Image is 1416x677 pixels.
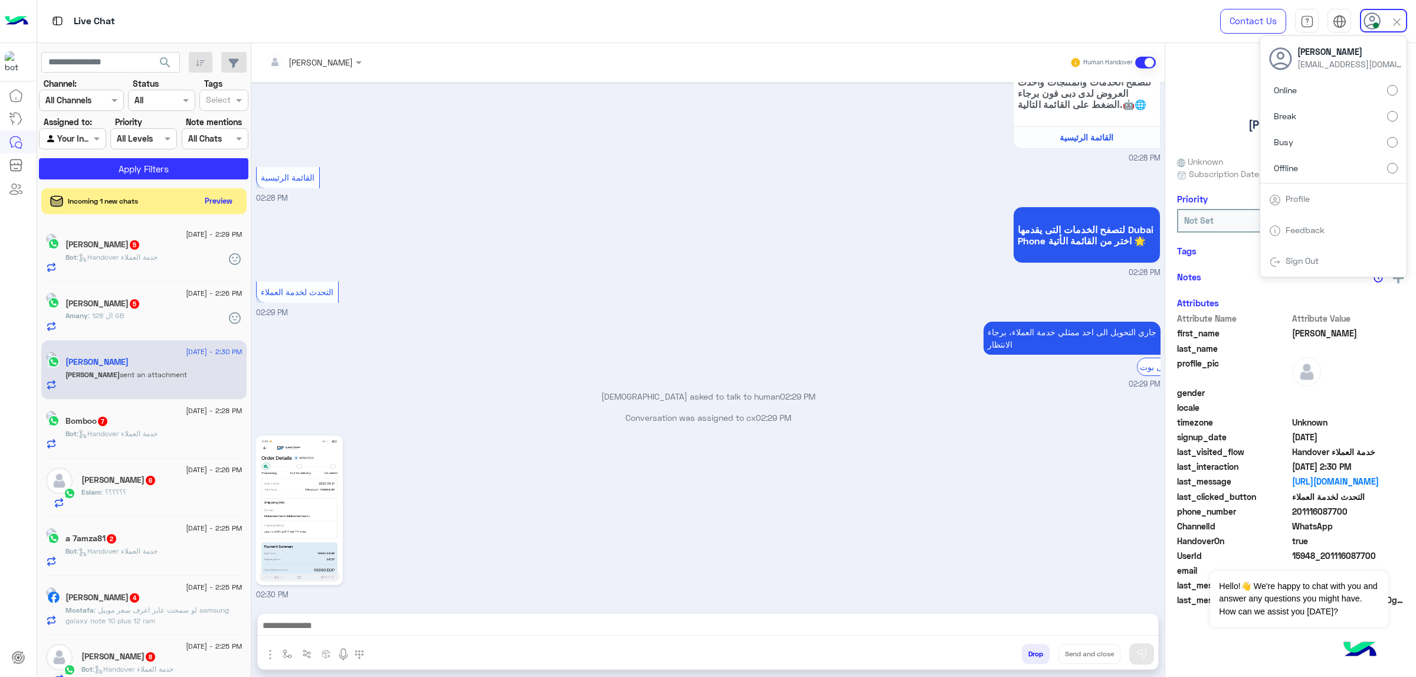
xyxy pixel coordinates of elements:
[1286,194,1310,204] a: Profile
[65,416,109,426] h5: Bomboo
[39,158,248,179] button: Apply Filters
[780,391,815,401] span: 02:29 PM
[1292,535,1405,547] span: true
[133,77,159,90] label: Status
[65,429,77,438] span: Bot
[65,311,88,320] span: Amany
[1292,401,1405,414] span: null
[1292,490,1405,503] span: التحدث لخدمة العملاء
[1177,401,1290,414] span: locale
[259,439,340,582] img: 1204018991771830.jpg
[1177,564,1290,577] span: email
[1339,630,1381,671] img: hulul-logo.png
[65,606,94,614] span: Mostafa
[1177,505,1290,518] span: phone_number
[1387,137,1398,148] input: Busy
[44,77,77,90] label: Channel:
[81,652,156,662] h5: Rody Mohamed
[1333,15,1346,28] img: tab
[151,52,180,77] button: search
[46,352,57,362] img: picture
[302,649,312,659] img: Trigger scenario
[1177,520,1290,532] span: ChannelId
[1177,594,1284,606] span: last_message_id
[336,647,350,662] img: send voice note
[48,591,60,603] img: Facebook
[1177,535,1290,547] span: HandoverOn
[1177,550,1290,562] span: UserId
[1292,431,1405,443] span: 2025-08-08T00:42:13.861Z
[1387,85,1398,96] input: Online
[1292,327,1405,339] span: Mohamed
[1292,520,1405,532] span: 2
[81,475,156,485] h5: Eslam Gomaa
[1292,460,1405,473] span: 2025-08-26T11:30:12.346Z
[984,322,1161,355] p: 26/8/2025, 2:29 PM
[88,311,124,320] span: ال 128 GB
[186,116,242,128] label: Note mentions
[101,488,126,496] span: ؟؟؟؟؟؟
[1018,224,1156,246] span: لتصفح الخدمات التى يقدمها Dubai Phone اختر من القائمة الأتية 🌟
[1177,342,1290,355] span: last_name
[1177,327,1290,339] span: first_name
[1136,648,1148,660] img: send message
[130,299,139,309] span: 5
[186,229,242,240] span: [DATE] - 2:29 PM
[1129,267,1161,279] span: 02:28 PM
[1292,505,1405,518] span: 201116087700
[204,93,231,109] div: Select
[46,293,57,303] img: picture
[1060,132,1113,142] span: القائمة الرئيسية
[1286,225,1325,235] a: Feedback
[1177,579,1290,591] span: last_message_sentiment
[48,297,60,309] img: WhatsApp
[1269,194,1281,206] img: tab
[1292,446,1405,458] span: Handover خدمة العملاء
[158,55,172,70] span: search
[65,606,229,625] span: لو سمحت عايز اعرف سعر موبيل samsung galaxy note 10 plus 12 ram
[81,488,101,496] span: Eslam
[115,116,142,128] label: Priority
[263,647,277,662] img: send attachment
[1393,273,1404,283] img: add
[1274,110,1296,122] span: Break
[322,649,331,659] img: create order
[5,51,26,73] img: 1403182699927242
[48,415,60,427] img: WhatsApp
[1292,312,1405,325] span: Attribute Value
[46,587,57,598] img: picture
[256,390,1161,403] p: [DEMOGRAPHIC_DATA] asked to talk to human
[46,467,73,494] img: defaultAdmin.png
[1269,225,1281,237] img: tab
[1292,416,1405,429] span: Unknown
[65,299,140,309] h5: Amany Ashraf
[756,413,791,423] span: 02:29 PM
[64,664,76,676] img: WhatsApp
[256,590,289,599] span: 02:30 PM
[1083,58,1133,67] small: Human Handover
[200,192,238,210] button: Preview
[1292,475,1405,488] a: [URL][DOMAIN_NAME]
[1177,194,1208,204] h6: Priority
[1129,379,1161,390] span: 02:29 PM
[186,523,242,534] span: [DATE] - 2:25 PM
[1177,475,1290,488] span: last_message
[93,665,173,673] span: : Handover خدمة العملاء
[186,288,242,299] span: [DATE] - 2:26 PM
[65,370,120,379] span: [PERSON_NAME]
[355,650,364,659] img: make a call
[65,357,129,367] h5: Mohamed
[46,528,57,539] img: picture
[77,547,158,555] span: : Handover خدمة العملاء
[74,14,115,30] p: Live Chat
[1220,9,1286,34] a: Contact Us
[46,411,57,421] img: picture
[65,534,117,544] h5: a 7amza81
[1297,58,1404,70] span: [EMAIL_ADDRESS][DOMAIN_NAME]
[1300,15,1314,28] img: tab
[1210,571,1388,627] span: Hello!👋 We're happy to chat with you and answer any questions you might have. How can we assist y...
[130,593,139,603] span: 4
[261,172,314,182] span: القائمة الرئيسية
[1390,15,1404,29] img: close
[278,644,297,663] button: select flow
